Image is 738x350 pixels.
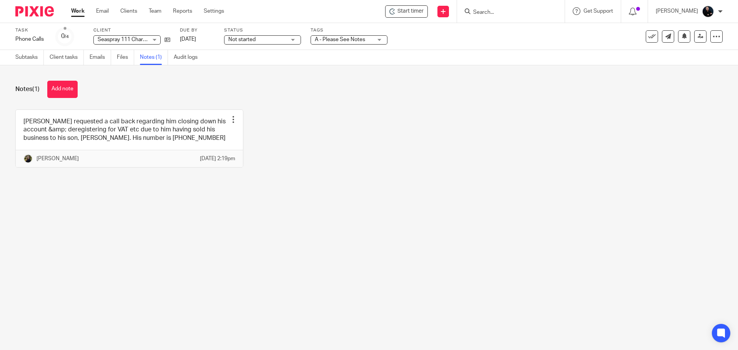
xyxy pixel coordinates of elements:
button: Add note [47,81,78,98]
span: Get Support [583,8,613,14]
p: [PERSON_NAME] [37,155,79,163]
a: Email [96,7,109,15]
a: Settings [204,7,224,15]
label: Task [15,27,46,33]
label: Client [93,27,170,33]
a: Files [117,50,134,65]
label: Tags [311,27,387,33]
a: Work [71,7,85,15]
small: /4 [65,35,69,39]
p: [PERSON_NAME] [656,7,698,15]
span: Start timer [397,7,424,15]
h1: Notes [15,85,40,93]
span: A - Please See Notes [315,37,365,42]
input: Search [472,9,542,16]
a: Emails [90,50,111,65]
div: Seaspray 111 Charters - Phone Calls [385,5,428,18]
img: Headshots%20accounting4everything_Poppy%20Jakes%20Photography-2203.jpg [702,5,714,18]
div: 0 [61,32,69,41]
a: Subtasks [15,50,44,65]
a: Audit logs [174,50,203,65]
span: Seaspray 111 Charters [98,37,153,42]
label: Status [224,27,301,33]
a: Notes (1) [140,50,168,65]
p: [DATE] 2:19pm [200,155,235,163]
span: Not started [228,37,256,42]
img: ACCOUNTING4EVERYTHING-13.jpg [23,154,33,163]
a: Client tasks [50,50,84,65]
a: Team [149,7,161,15]
label: Due by [180,27,214,33]
span: [DATE] [180,36,196,42]
img: Pixie [15,6,54,17]
a: Reports [173,7,192,15]
span: (1) [32,86,40,92]
div: Phone Calls [15,35,46,43]
a: Clients [120,7,137,15]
